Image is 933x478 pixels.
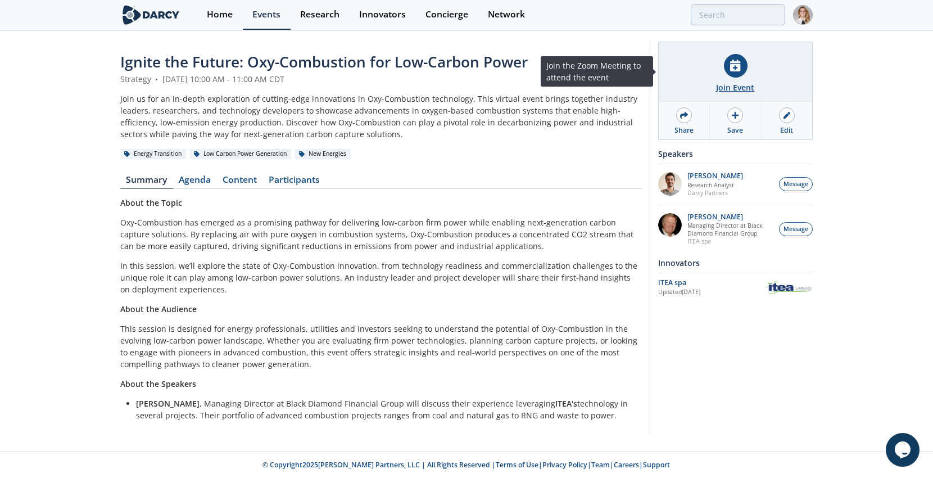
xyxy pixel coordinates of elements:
[691,4,785,25] input: Advanced Search
[51,460,882,470] p: © Copyright 2025 [PERSON_NAME] Partners, LLC | All Rights Reserved | | | | |
[120,217,642,252] p: Oxy-Combustion has emerged as a promising pathway for delivering low-carbon firm power while enab...
[120,93,642,140] div: Join us for an in-depth exploration of cutting-edge innovations in Oxy-Combustion technology. Thi...
[762,102,812,139] a: Edit
[780,125,793,136] div: Edit
[555,398,577,409] strong: ITEA's
[658,213,682,237] img: 5c882eca-8b14-43be-9dc2-518e113e9a37
[614,460,640,470] a: Careers
[783,225,808,234] span: Message
[263,175,326,189] a: Participants
[658,288,766,297] div: Updated [DATE]
[658,278,766,288] div: ITEA spa
[190,149,291,159] div: Low Carbon Power Generation
[217,175,263,189] a: Content
[658,172,682,196] img: e78dc165-e339-43be-b819-6f39ce58aec6
[120,378,196,389] strong: About the Speakers
[295,149,351,159] div: New Energies
[658,144,813,164] div: Speakers
[779,177,813,191] button: Message
[120,197,182,208] strong: About the Topic
[120,149,186,159] div: Energy Transition
[120,5,182,25] img: logo-wide.svg
[359,10,406,19] div: Innovators
[717,82,755,93] div: Join Event
[136,398,200,409] strong: [PERSON_NAME]
[120,52,528,72] span: Ignite the Future: Oxy-Combustion for Low-Carbon Power
[688,181,744,189] p: Research Analyst
[120,323,642,370] p: This session is designed for energy professionals, utilities and investors seeking to understand ...
[592,460,610,470] a: Team
[886,433,922,467] iframe: chat widget
[688,237,773,245] p: ITEA spa
[727,125,743,136] div: Save
[300,10,339,19] div: Research
[644,460,671,470] a: Support
[173,175,217,189] a: Agenda
[688,189,744,197] p: Darcy Partners
[658,277,813,297] a: ITEA spa Updated[DATE] ITEA spa
[793,5,813,25] img: Profile
[120,260,642,295] p: In this session, we’ll explore the state of Oxy-Combustion innovation, from technology readiness ...
[688,213,773,221] p: [PERSON_NAME]
[153,74,160,84] span: •
[488,10,525,19] div: Network
[766,279,813,296] img: ITEA spa
[783,180,808,189] span: Message
[120,304,197,314] strong: About the Audience
[674,125,694,136] div: Share
[120,73,642,85] div: Strategy [DATE] 10:00 AM - 11:00 AM CDT
[120,175,173,189] a: Summary
[688,222,773,237] p: Managing Director at Black Diamond Financial Group
[658,253,813,273] div: Innovators
[496,460,539,470] a: Terms of Use
[136,398,634,421] li: , Managing Director at Black Diamond Financial Group will discuss their experience leveraging tec...
[688,172,744,180] p: [PERSON_NAME]
[543,460,588,470] a: Privacy Policy
[779,222,813,236] button: Message
[425,10,468,19] div: Concierge
[207,10,233,19] div: Home
[252,10,280,19] div: Events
